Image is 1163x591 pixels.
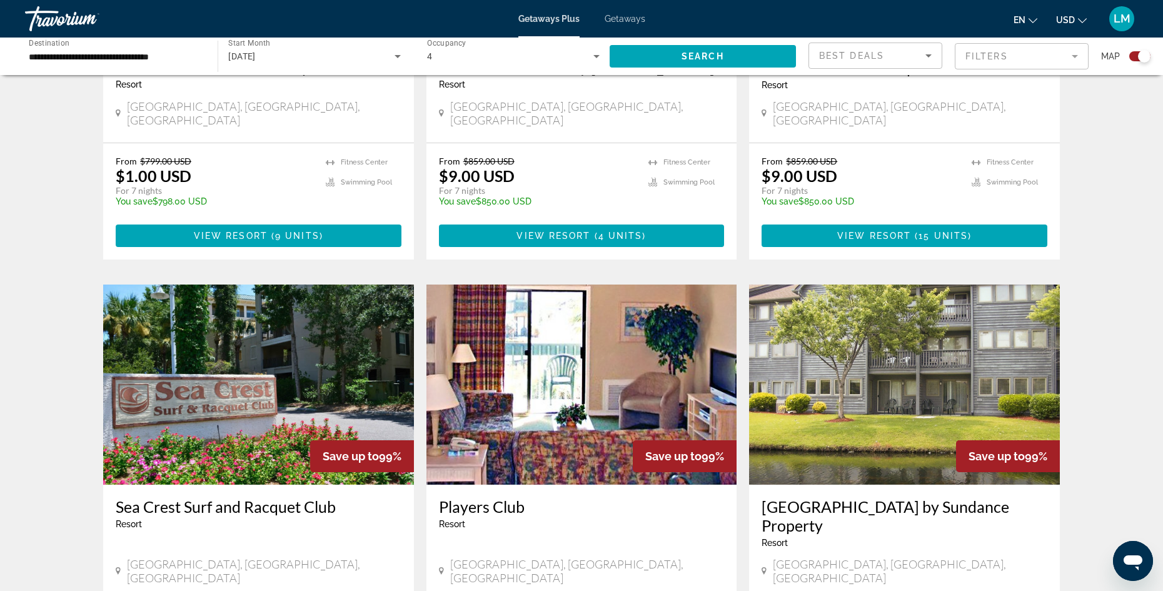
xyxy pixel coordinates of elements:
[633,440,737,472] div: 99%
[819,51,884,61] span: Best Deals
[116,156,137,166] span: From
[116,519,142,529] span: Resort
[1114,13,1130,25] span: LM
[116,225,401,247] button: View Resort(9 units)
[116,79,142,89] span: Resort
[1056,11,1087,29] button: Change currency
[1014,11,1037,29] button: Change language
[439,225,725,247] button: View Resort(4 units)
[341,178,392,186] span: Swimming Pool
[1113,541,1153,581] iframe: Button to launch messaging window
[591,231,647,241] span: ( )
[310,440,414,472] div: 99%
[773,557,1047,585] span: [GEOGRAPHIC_DATA], [GEOGRAPHIC_DATA], [GEOGRAPHIC_DATA]
[762,185,959,196] p: For 7 nights
[323,450,379,463] span: Save up to
[228,39,270,48] span: Start Month
[645,450,702,463] span: Save up to
[116,196,313,206] p: $798.00 USD
[275,231,320,241] span: 9 units
[1014,15,1025,25] span: en
[116,185,313,196] p: For 7 nights
[598,231,643,241] span: 4 units
[663,158,710,166] span: Fitness Center
[450,557,725,585] span: [GEOGRAPHIC_DATA], [GEOGRAPHIC_DATA], [GEOGRAPHIC_DATA]
[439,79,465,89] span: Resort
[127,99,401,127] span: [GEOGRAPHIC_DATA], [GEOGRAPHIC_DATA], [GEOGRAPHIC_DATA]
[762,166,837,185] p: $9.00 USD
[987,178,1038,186] span: Swimming Pool
[439,196,637,206] p: $850.00 USD
[762,196,798,206] span: You save
[762,538,788,548] span: Resort
[439,497,725,516] a: Players Club
[911,231,972,241] span: ( )
[773,99,1047,127] span: [GEOGRAPHIC_DATA], [GEOGRAPHIC_DATA], [GEOGRAPHIC_DATA]
[762,497,1047,535] a: [GEOGRAPHIC_DATA] by Sundance Property
[516,231,590,241] span: View Resort
[762,156,783,166] span: From
[1101,48,1120,65] span: Map
[439,185,637,196] p: For 7 nights
[605,14,645,24] a: Getaways
[682,51,724,61] span: Search
[103,285,414,485] img: 0578E01X.jpg
[610,45,796,68] button: Search
[762,80,788,90] span: Resort
[786,156,837,166] span: $859.00 USD
[427,39,466,48] span: Occupancy
[426,285,737,485] img: 0790I01L.jpg
[116,497,401,516] a: Sea Crest Surf and Racquet Club
[116,166,191,185] p: $1.00 USD
[969,450,1025,463] span: Save up to
[1105,6,1138,32] button: User Menu
[439,166,515,185] p: $9.00 USD
[127,557,401,585] span: [GEOGRAPHIC_DATA], [GEOGRAPHIC_DATA], [GEOGRAPHIC_DATA]
[749,285,1060,485] img: DQ97E01X.jpg
[463,156,515,166] span: $859.00 USD
[819,48,932,63] mat-select: Sort by
[194,231,268,241] span: View Resort
[1056,15,1075,25] span: USD
[439,196,476,206] span: You save
[268,231,323,241] span: ( )
[450,99,725,127] span: [GEOGRAPHIC_DATA], [GEOGRAPHIC_DATA], [GEOGRAPHIC_DATA]
[956,440,1060,472] div: 99%
[518,14,580,24] a: Getaways Plus
[140,156,191,166] span: $799.00 USD
[987,158,1034,166] span: Fitness Center
[341,158,388,166] span: Fitness Center
[25,3,150,35] a: Travorium
[439,519,465,529] span: Resort
[663,178,715,186] span: Swimming Pool
[919,231,968,241] span: 15 units
[116,196,153,206] span: You save
[762,196,959,206] p: $850.00 USD
[29,38,69,47] span: Destination
[955,43,1089,70] button: Filter
[427,51,432,61] span: 4
[837,231,911,241] span: View Resort
[762,225,1047,247] button: View Resort(15 units)
[228,51,256,61] span: [DATE]
[439,156,460,166] span: From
